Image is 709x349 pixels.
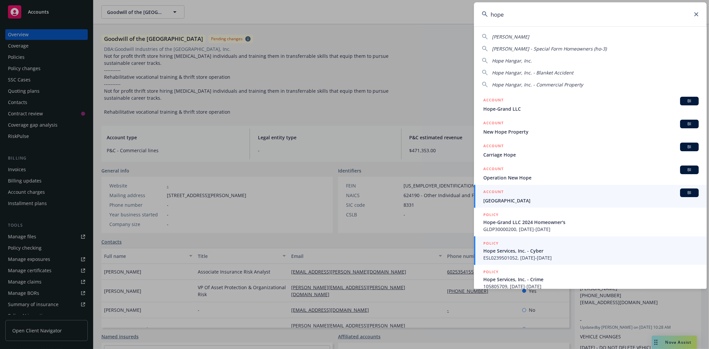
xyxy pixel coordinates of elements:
[474,265,707,293] a: POLICYHope Services, Inc. - Crime105805709, [DATE]-[DATE]
[492,34,529,40] span: [PERSON_NAME]
[492,81,583,88] span: Hope Hangar, Inc. - Commercial Property
[483,211,499,218] h5: POLICY
[474,116,707,139] a: ACCOUNTBINew Hope Property
[483,151,699,158] span: Carriage Hope
[683,121,696,127] span: BI
[474,139,707,162] a: ACCOUNTBICarriage Hope
[492,58,532,64] span: Hope Hangar, Inc.
[483,120,504,128] h5: ACCOUNT
[483,226,699,233] span: GLDP30000200, [DATE]-[DATE]
[483,128,699,135] span: New Hope Property
[483,276,699,283] span: Hope Services, Inc. - Crime
[483,188,504,196] h5: ACCOUNT
[483,97,504,105] h5: ACCOUNT
[483,143,504,151] h5: ACCOUNT
[483,240,499,247] h5: POLICY
[483,219,699,226] span: Hope-Grand LLC 2024 Homeowner's
[683,98,696,104] span: BI
[483,254,699,261] span: ESL0239501052, [DATE]-[DATE]
[483,283,699,290] span: 105805709, [DATE]-[DATE]
[483,269,499,275] h5: POLICY
[683,190,696,196] span: BI
[492,69,573,76] span: Hope Hangar, Inc. - Blanket Accident
[683,167,696,173] span: BI
[474,162,707,185] a: ACCOUNTBIOperation New Hope
[483,105,699,112] span: Hope-Grand LLC
[483,174,699,181] span: Operation New Hope
[483,247,699,254] span: Hope Services, Inc. - Cyber
[474,236,707,265] a: POLICYHope Services, Inc. - CyberESL0239501052, [DATE]-[DATE]
[474,93,707,116] a: ACCOUNTBIHope-Grand LLC
[483,197,699,204] span: [GEOGRAPHIC_DATA]
[474,208,707,236] a: POLICYHope-Grand LLC 2024 Homeowner'sGLDP30000200, [DATE]-[DATE]
[483,166,504,174] h5: ACCOUNT
[492,46,607,52] span: [PERSON_NAME] - Special Form Homeowners (ho-3)
[474,2,707,26] input: Search...
[683,144,696,150] span: BI
[474,185,707,208] a: ACCOUNTBI[GEOGRAPHIC_DATA]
